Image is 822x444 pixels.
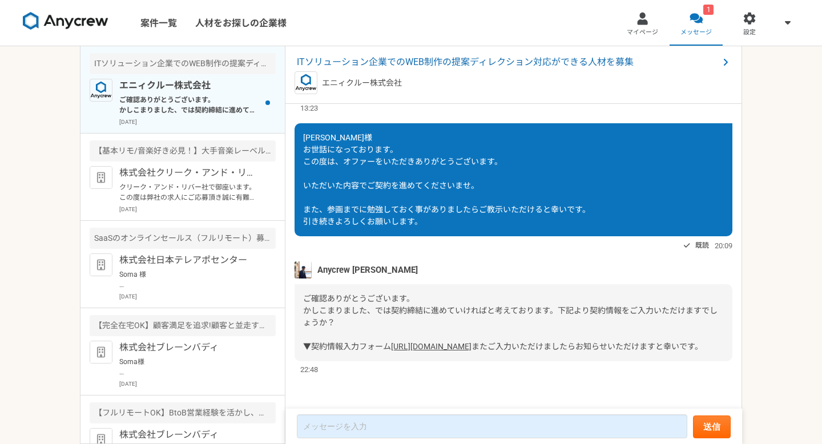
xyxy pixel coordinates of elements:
span: またご入力いただけましたらお知らせいただけますと幸いです。 [472,342,703,351]
span: 既読 [695,239,709,252]
img: default_org_logo-42cde973f59100197ec2c8e796e4974ac8490bb5b08a0eb061ff975e4574aa76.png [90,253,112,276]
p: [DATE] [119,205,276,213]
span: メッセージ [680,28,712,37]
span: マイページ [627,28,658,37]
img: default_org_logo-42cde973f59100197ec2c8e796e4974ac8490bb5b08a0eb061ff975e4574aa76.png [90,166,112,189]
span: [PERSON_NAME]様 お世話になっております。 この度は、オファーをいただきありがとうございます。 いただいた内容でご契約を進めてくださいませ。 また、参画までに勉強しておく事がありまし... [303,133,590,226]
p: Soma 様 お世話になっております。 ご対応いただきありがとうございます。 面談はtimerexよりお送りしておりますGoogle meetのURLからご入室ください。 当日はどうぞよろしくお... [119,269,260,290]
p: [DATE] [119,380,276,388]
div: 【完全在宅OK】顧客満足を追求!顧客と並走するCS募集! [90,315,276,336]
p: 株式会社クリーク・アンド・リバー社 [119,166,260,180]
p: 株式会社ブレーンバディ [119,341,260,354]
button: 送信 [693,415,731,438]
span: 設定 [743,28,756,37]
p: クリーク・アンド・リバー社で御座います。 この度は弊社の求人にご応募頂き誠に有難う御座います。 ご応募頂いた内容の詳細を確認し、 追って返答させて頂ければと存じます。 恐れ入りますが、返答まで今... [119,182,260,203]
p: エニィクルー株式会社 [119,79,260,92]
div: 【フルリモートOK】BtoB営業経験を活かし、戦略的ISとして活躍! [90,402,276,423]
span: Anycrew [PERSON_NAME] [317,264,418,276]
p: エニィクルー株式会社 [322,77,402,89]
p: [DATE] [119,292,276,301]
p: [DATE] [119,118,276,126]
img: 8DqYSo04kwAAAAASUVORK5CYII= [23,12,108,30]
img: logo_text_blue_01.png [295,71,317,94]
p: 株式会社ブレーンバディ [119,428,260,442]
p: Soma様 お世話になっております。 株式会社ブレーンバディ採用担当です。 この度は、数ある企業の中から弊社に興味を持っていただき、誠にありがとうございます。 社内で慎重に選考した結果、誠に残念... [119,357,260,377]
div: 【基本リモ/音楽好き必見！】大手音楽レーベルの映像マスター進行管理オペレーター [90,140,276,162]
span: 22:48 [300,364,318,375]
div: SaaSのオンラインセールス（フルリモート）募集 [90,228,276,249]
div: ITソリューション企業でのWEB制作の提案ディレクション対応ができる人材を募集 [90,53,276,74]
a: [URL][DOMAIN_NAME] [391,342,472,351]
span: 13:23 [300,103,318,114]
p: ご確認ありがとうございます。 かしこまりました、では契約締結に進めていければと考えております。下記より契約情報をご入力いただけますでしょうか？ ▼契約情報入力フォーム [URL][DOMAIN_... [119,95,260,115]
span: 20:09 [715,240,732,251]
img: default_org_logo-42cde973f59100197ec2c8e796e4974ac8490bb5b08a0eb061ff975e4574aa76.png [90,341,112,364]
span: ITソリューション企業でのWEB制作の提案ディレクション対応ができる人材を募集 [297,55,719,69]
img: tomoya_yamashita.jpeg [295,261,312,278]
p: 株式会社日本テレアポセンター [119,253,260,267]
div: 1 [703,5,714,15]
img: logo_text_blue_01.png [90,79,112,102]
span: ご確認ありがとうございます。 かしこまりました、では契約締結に進めていければと考えております。下記より契約情報をご入力いただけますでしょうか？ ▼契約情報入力フォーム [303,294,718,351]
